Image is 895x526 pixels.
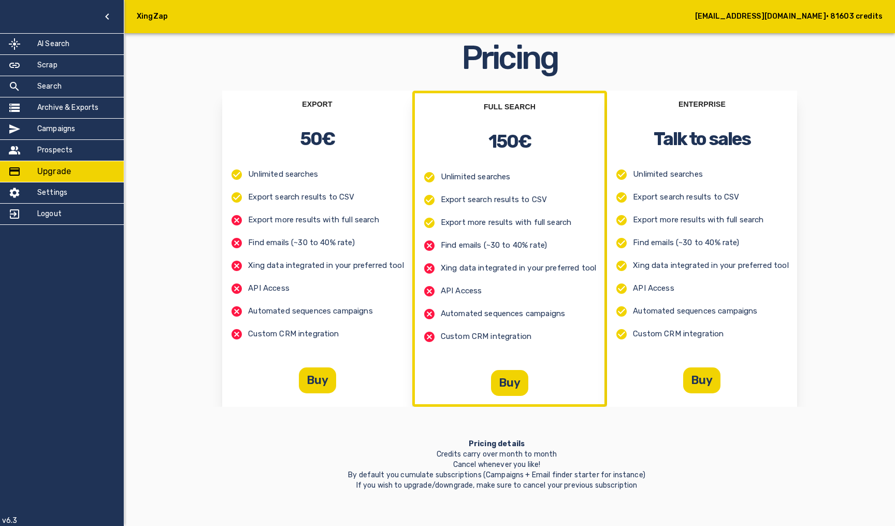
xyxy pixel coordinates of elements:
[37,39,69,49] h5: AI Search
[248,237,354,248] p: Find emails (~30 to 40% rate)
[633,192,739,203] p: Export search results to CSV
[683,367,720,393] button: Buy
[441,331,531,342] p: Custom CRM integration
[248,192,354,203] p: Export search results to CSV
[633,237,739,248] p: Find emails (~30 to 40% rate)
[441,172,511,182] p: Unlimited searches
[633,169,703,180] p: Unlimited searches
[654,126,750,152] h2: Talk to sales
[37,165,71,178] h5: Upgrade
[441,263,596,274] p: Xing data integrated in your preferred tool
[488,129,531,154] h2: 150€
[441,194,547,205] p: Export search results to CSV
[633,329,724,339] p: Custom CRM integration
[137,11,168,22] h5: XingZap
[633,215,763,225] p: Export more results with full search
[441,308,565,319] p: Automated sequences campaigns
[441,286,482,296] p: API Access
[37,188,67,198] h5: Settings
[441,240,547,251] p: Find emails (~30 to 40% rate)
[695,11,883,22] h5: [EMAIL_ADDRESS][DOMAIN_NAME] • 81603 credits
[299,367,336,393] button: Buy
[248,329,339,339] p: Custom CRM integration
[37,124,75,134] h5: Campaigns
[633,260,788,271] p: Xing data integrated in your preferred tool
[633,306,757,317] p: Automated sequences campaigns
[461,41,558,74] h1: Pricing
[441,217,571,228] p: Export more results with full search
[37,60,57,70] h5: Scrap
[469,439,525,448] strong: Pricing details
[633,283,674,294] p: API Access
[37,103,99,113] h5: Archive & Exports
[37,209,62,219] h5: Logout
[37,145,73,155] h5: Prospects
[491,370,528,396] button: Buy
[843,477,885,516] iframe: Gorgias live chat messenger
[248,215,379,225] p: Export more results with full search
[302,99,332,109] h4: EXPORT
[248,169,318,180] p: Unlimited searches
[248,260,403,271] p: Xing data integrated in your preferred tool
[484,102,536,112] h4: FULL SEARCH
[300,126,335,152] h2: 50€
[348,439,645,491] p: Credits carry over month to month Cancel whenever you like! By default you cumulate subscriptions...
[248,283,290,294] p: API Access
[248,306,372,317] p: Automated sequences campaigns
[37,81,62,92] h5: Search
[2,516,18,526] p: v6.3
[679,99,726,109] h4: ENTERPRISE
